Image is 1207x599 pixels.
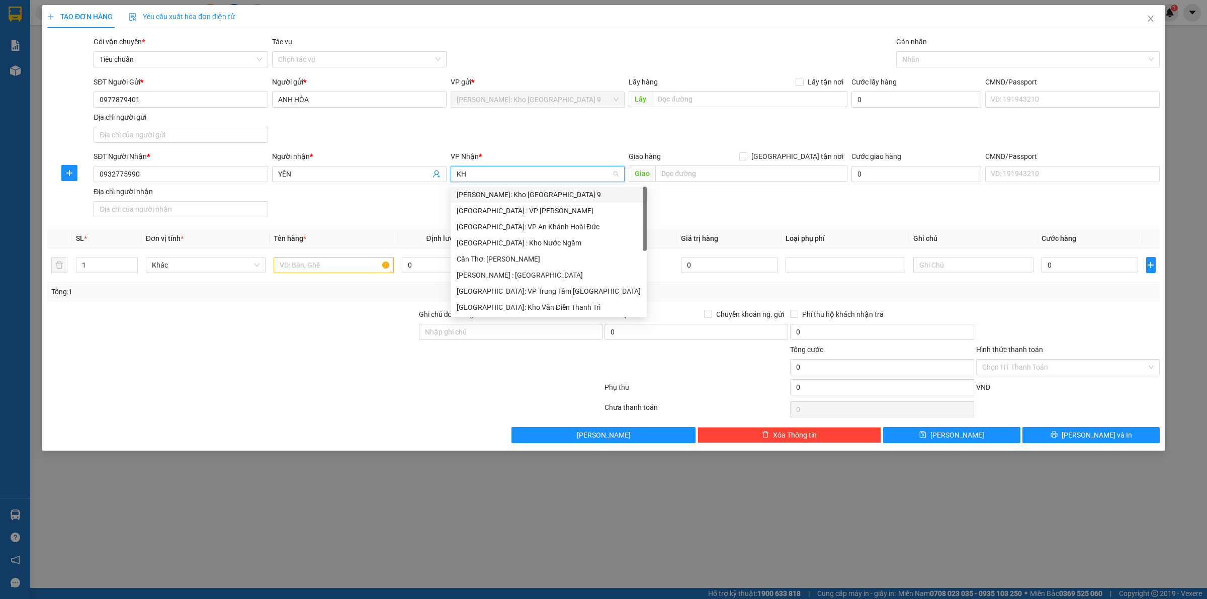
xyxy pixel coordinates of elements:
[457,302,641,313] div: [GEOGRAPHIC_DATA]: Kho Văn Điển Thanh Trì
[433,170,441,178] span: user-add
[94,127,268,143] input: Địa chỉ của người gửi
[426,234,462,242] span: Định lượng
[274,257,393,273] input: VD: Bàn, Ghế
[851,166,981,182] input: Cước giao hàng
[698,427,881,443] button: deleteXóa Thông tin
[76,234,84,242] span: SL
[511,427,695,443] button: [PERSON_NAME]
[629,91,652,107] span: Lấy
[272,151,447,162] div: Người nhận
[851,78,897,86] label: Cước lấy hàng
[94,76,268,88] div: SĐT Người Gửi
[909,229,1037,248] th: Ghi chú
[272,76,447,88] div: Người gửi
[451,76,625,88] div: VP gửi
[47,13,113,21] span: TẠO ĐƠN HÀNG
[152,258,260,273] span: Khác
[603,382,789,399] div: Phụ thu
[419,324,602,340] input: Ghi chú đơn hàng
[146,234,184,242] span: Đơn vị tính
[451,235,647,251] div: Hà Nội : Kho Nước Ngầm
[94,201,268,217] input: Địa chỉ của người nhận
[804,76,847,88] span: Lấy tận nơi
[976,383,990,391] span: VND
[930,430,984,441] span: [PERSON_NAME]
[1137,5,1165,33] button: Close
[457,270,641,281] div: [PERSON_NAME] : [GEOGRAPHIC_DATA]
[457,237,641,248] div: [GEOGRAPHIC_DATA] : Kho Nước Ngầm
[976,346,1043,354] label: Hình thức thanh toán
[681,234,718,242] span: Giá trị hàng
[100,52,262,67] span: Tiêu chuẩn
[1051,431,1058,439] span: printer
[419,310,474,318] label: Ghi chú đơn hàng
[773,430,817,441] span: Xóa Thông tin
[629,78,658,86] span: Lấy hàng
[985,76,1160,88] div: CMND/Passport
[603,402,789,419] div: Chưa thanh toán
[1062,430,1132,441] span: [PERSON_NAME] và In
[762,431,769,439] span: delete
[451,203,647,219] div: Đà Nẵng : VP Thanh Khê
[129,13,235,21] span: Yêu cầu xuất hóa đơn điện tử
[629,152,661,160] span: Giao hàng
[712,309,788,320] span: Chuyển khoản ng. gửi
[790,346,823,354] span: Tổng cước
[896,38,927,46] label: Gán nhãn
[457,189,641,200] div: [PERSON_NAME]: Kho [GEOGRAPHIC_DATA] 9
[577,430,631,441] span: [PERSON_NAME]
[272,38,292,46] label: Tác vụ
[1022,427,1160,443] button: printer[PERSON_NAME] và In
[94,186,268,197] div: Địa chỉ người nhận
[919,431,926,439] span: save
[451,283,647,299] div: Khánh Hòa: VP Trung Tâm TP Nha Trang
[605,310,628,318] span: Thu Hộ
[851,152,901,160] label: Cước giao hàng
[1042,234,1076,242] span: Cước hàng
[629,165,655,182] span: Giao
[62,169,77,177] span: plus
[798,309,888,320] span: Phí thu hộ khách nhận trả
[883,427,1020,443] button: save[PERSON_NAME]
[451,187,647,203] div: Hồ Chí Minh: Kho Thủ Đức & Quận 9
[51,257,67,273] button: delete
[451,267,647,283] div: Hồ Chí Minh : Kho Quận 12
[94,38,145,46] span: Gói vận chuyển
[451,251,647,267] div: Cần Thơ: Kho Ninh Kiều
[457,205,641,216] div: [GEOGRAPHIC_DATA] : VP [PERSON_NAME]
[747,151,847,162] span: [GEOGRAPHIC_DATA] tận nơi
[451,299,647,315] div: Hà Nội: Kho Văn Điển Thanh Trì
[681,257,778,273] input: 0
[985,151,1160,162] div: CMND/Passport
[457,221,641,232] div: [GEOGRAPHIC_DATA]: VP An Khánh Hoài Đức
[451,219,647,235] div: Hà Nội: VP An Khánh Hoài Đức
[61,165,77,181] button: plus
[1147,15,1155,23] span: close
[274,234,306,242] span: Tên hàng
[129,13,137,21] img: icon
[451,152,479,160] span: VP Nhận
[782,229,909,248] th: Loại phụ phí
[1147,261,1155,269] span: plus
[457,253,641,265] div: Cần Thơ: [PERSON_NAME]
[47,13,54,20] span: plus
[94,112,268,123] div: Địa chỉ người gửi
[94,151,268,162] div: SĐT Người Nhận
[851,92,981,108] input: Cước lấy hàng
[51,286,466,297] div: Tổng: 1
[655,165,847,182] input: Dọc đường
[652,91,847,107] input: Dọc đường
[1146,257,1156,273] button: plus
[457,286,641,297] div: [GEOGRAPHIC_DATA]: VP Trung Tâm [GEOGRAPHIC_DATA]
[457,92,619,107] span: Hồ Chí Minh: Kho Thủ Đức & Quận 9
[913,257,1033,273] input: Ghi Chú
